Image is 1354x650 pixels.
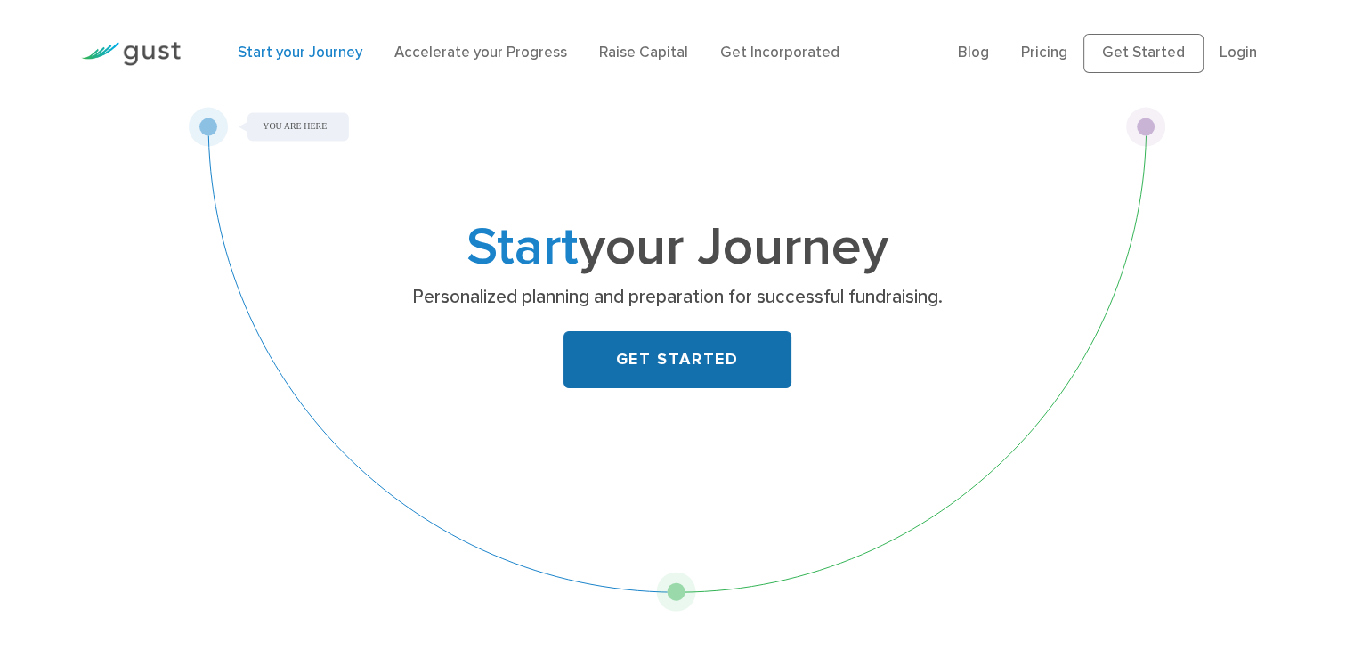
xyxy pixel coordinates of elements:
a: Pricing [1021,44,1067,61]
a: Raise Capital [599,44,688,61]
a: Accelerate your Progress [394,44,567,61]
h1: your Journey [326,223,1029,272]
span: Start [466,215,579,279]
a: Get Started [1083,34,1204,73]
a: GET STARTED [563,331,791,388]
a: Get Incorporated [720,44,839,61]
a: Blog [958,44,989,61]
a: Login [1220,44,1257,61]
p: Personalized planning and preparation for successful fundraising. [332,285,1022,310]
img: Gust Logo [81,42,181,66]
a: Start your Journey [238,44,362,61]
